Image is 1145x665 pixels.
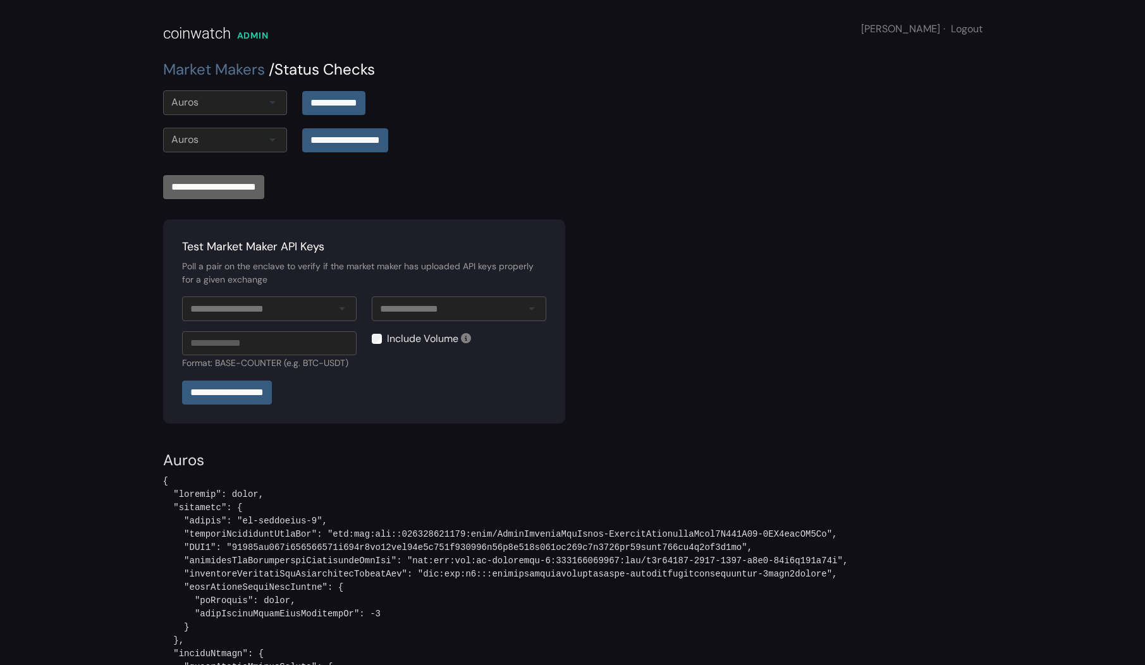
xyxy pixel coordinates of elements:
span: / [269,59,274,79]
div: Poll a pair on the enclave to verify if the market maker has uploaded API keys properly for a giv... [182,260,546,286]
a: Logout [951,22,983,35]
div: coinwatch [163,22,231,45]
small: Format: BASE-COUNTER (e.g. BTC-USDT) [182,357,348,369]
div: Auros [171,95,199,110]
div: ADMIN [237,29,269,42]
span: · [943,22,945,35]
a: Market Makers [163,59,265,79]
div: Auros [171,132,199,147]
div: Status Checks [163,58,983,81]
div: [PERSON_NAME] [861,21,983,37]
h4: Auros [163,451,983,470]
label: Include Volume [387,331,458,346]
div: Test Market Maker API Keys [182,238,546,255]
